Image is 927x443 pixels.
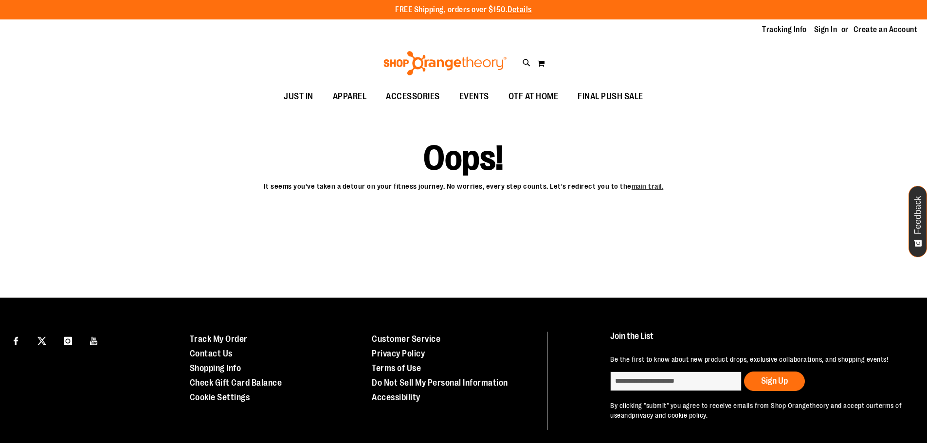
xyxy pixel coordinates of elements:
a: Accessibility [372,392,420,402]
a: Customer Service [372,334,440,344]
a: APPAREL [323,86,377,108]
h4: Join the List [610,332,905,350]
p: It seems you've taken a detour on your fitness journey. No worries, every step counts. Let's redi... [17,177,910,192]
a: Do Not Sell My Personal Information [372,378,508,388]
a: FINAL PUSH SALE [568,86,653,108]
a: JUST IN [274,86,323,108]
a: Contact Us [190,349,233,358]
a: Create an Account [854,24,918,35]
span: ACCESSORIES [386,86,440,107]
span: FINAL PUSH SALE [578,86,643,107]
a: Privacy Policy [372,349,425,358]
a: Details [508,5,532,14]
a: Visit our Facebook page [7,332,24,349]
span: JUST IN [284,86,313,107]
img: Twitter [37,337,46,345]
a: OTF AT HOME [499,86,568,108]
a: Tracking Info [762,24,807,35]
a: Cookie Settings [190,392,250,402]
p: FREE Shipping, orders over $150. [395,4,532,16]
a: Shopping Info [190,363,241,373]
a: EVENTS [450,86,499,108]
span: Feedback [913,196,923,234]
a: terms of use [610,402,902,419]
a: Check Gift Card Balance [190,378,282,388]
span: Oops! [423,149,504,167]
button: Feedback - Show survey [909,186,927,257]
span: APPAREL [333,86,367,107]
img: Shop Orangetheory [382,51,508,75]
a: Sign In [814,24,837,35]
p: Be the first to know about new product drops, exclusive collaborations, and shopping events! [610,354,905,364]
a: Visit our Youtube page [86,332,103,349]
a: Terms of Use [372,363,421,373]
a: Visit our X page [34,332,51,349]
input: enter email [610,372,742,391]
p: By clicking "submit" you agree to receive emails from Shop Orangetheory and accept our and [610,401,905,420]
span: EVENTS [459,86,489,107]
a: ACCESSORIES [376,86,450,108]
span: Sign Up [761,376,788,386]
button: Sign Up [744,372,805,391]
a: Track My Order [190,334,248,344]
a: Visit our Instagram page [59,332,76,349]
a: main trail. [632,182,664,191]
span: OTF AT HOME [509,86,559,107]
a: privacy and cookie policy. [632,411,708,419]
